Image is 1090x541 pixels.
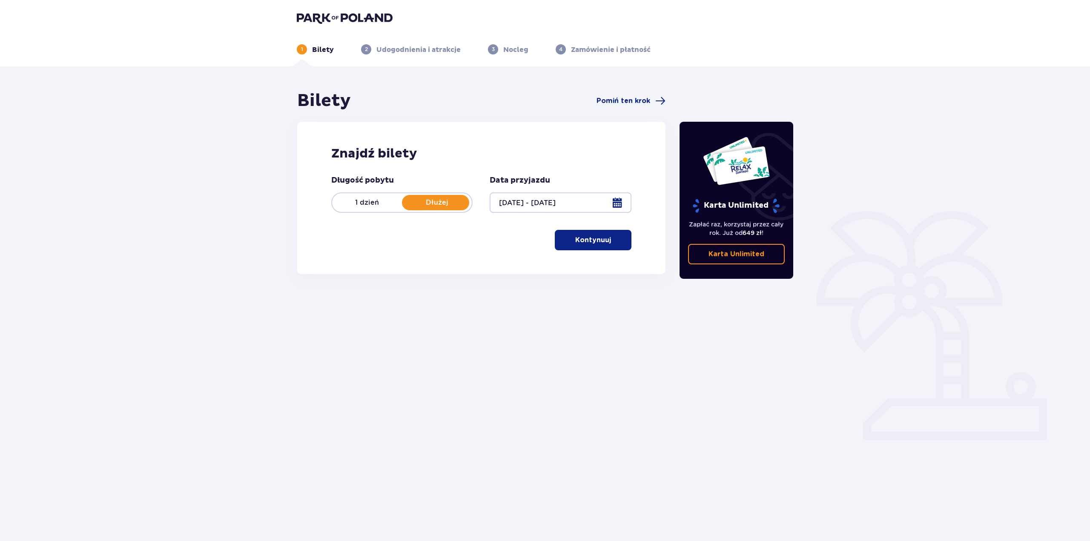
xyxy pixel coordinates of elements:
[597,96,650,106] span: Pomiń ten krok
[402,198,472,207] p: Dłużej
[332,198,402,207] p: 1 dzień
[312,45,334,54] p: Bilety
[297,12,393,24] img: Park of Poland logo
[688,220,785,237] p: Zapłać raz, korzystaj przez cały rok. Już od !
[365,46,368,53] p: 2
[597,96,665,106] a: Pomiń ten krok
[692,198,780,213] p: Karta Unlimited
[301,46,303,53] p: 1
[559,46,562,53] p: 4
[376,45,461,54] p: Udogodnienia i atrakcje
[492,46,495,53] p: 3
[503,45,528,54] p: Nocleg
[297,90,351,112] h1: Bilety
[571,45,651,54] p: Zamówienie i płatność
[688,244,785,264] a: Karta Unlimited
[708,249,764,259] p: Karta Unlimited
[490,175,550,186] p: Data przyjazdu
[743,229,762,236] span: 649 zł
[331,146,631,162] h2: Znajdź bilety
[555,230,631,250] button: Kontynuuj
[575,235,611,245] p: Kontynuuj
[331,175,394,186] p: Długość pobytu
